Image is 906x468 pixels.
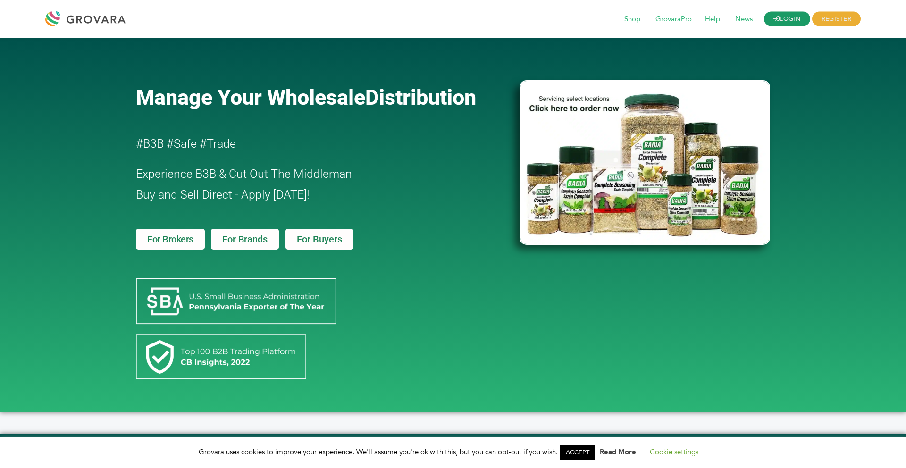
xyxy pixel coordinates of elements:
span: REGISTER [812,12,861,26]
span: Buy and Sell Direct - Apply [DATE]! [136,188,310,201]
a: LOGIN [764,12,810,26]
a: Cookie settings [650,447,698,457]
span: For Brands [222,234,267,244]
a: For Brokers [136,229,205,250]
span: For Brokers [147,234,193,244]
span: Help [698,10,727,28]
span: Distribution [365,85,476,110]
span: For Buyers [297,234,342,244]
span: GrovaraPro [649,10,698,28]
span: Experience B3B & Cut Out The Middleman [136,167,352,181]
a: Read More [600,447,636,457]
a: Manage Your WholesaleDistribution [136,85,504,110]
a: For Buyers [285,229,353,250]
a: Help [698,14,727,25]
span: Manage Your Wholesale [136,85,365,110]
span: News [729,10,759,28]
span: Shop [618,10,647,28]
a: Shop [618,14,647,25]
a: News [729,14,759,25]
span: Grovara uses cookies to improve your experience. We'll assume you're ok with this, but you can op... [199,447,708,457]
a: For Brands [211,229,278,250]
a: GrovaraPro [649,14,698,25]
h2: #B3B #Safe #Trade [136,134,465,154]
a: ACCEPT [560,445,595,460]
